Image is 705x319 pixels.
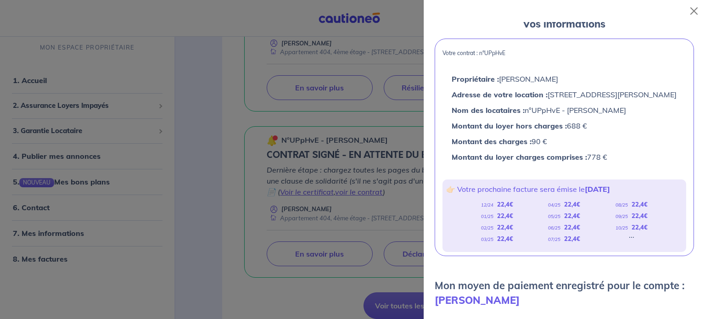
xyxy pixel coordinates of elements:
em: 12/24 [481,202,493,208]
strong: Propriétaire : [452,74,499,84]
strong: 22,4 € [497,212,513,219]
strong: 22,4 € [564,212,580,219]
strong: Montant du loyer hors charges : [452,121,567,130]
strong: 22,4 € [564,201,580,208]
p: n°UPpHvE - [PERSON_NAME] [452,104,677,116]
em: 10/25 [615,225,628,231]
em: 05/25 [548,213,560,219]
strong: 22,4 € [497,224,513,231]
strong: Adresse de votre location : [452,90,548,99]
strong: Montant des charges : [452,137,532,146]
em: 08/25 [615,202,628,208]
em: 07/25 [548,236,560,242]
strong: Nom des locataires : [452,106,525,115]
p: [PERSON_NAME] [452,73,677,85]
p: Mon moyen de paiement enregistré pour le compte : [435,278,694,308]
p: 688 € [452,120,677,132]
strong: 22,4 € [564,224,580,231]
strong: 22,4 € [632,224,648,231]
strong: Montant du loyer charges comprises : [452,152,587,162]
em: 06/25 [548,225,560,231]
strong: 22,4 € [497,201,513,208]
strong: [PERSON_NAME] [435,294,520,307]
p: 778 € [452,151,677,163]
em: 04/25 [548,202,560,208]
em: 09/25 [615,213,628,219]
p: 👉🏻 Votre prochaine facture sera émise le [446,183,683,195]
em: 01/25 [481,213,493,219]
button: Close [687,4,701,18]
div: ... [629,233,634,245]
em: 03/25 [481,236,493,242]
strong: 22,4 € [632,212,648,219]
strong: Vos informations [523,17,605,30]
p: 90 € [452,135,677,147]
strong: 22,4 € [497,235,513,242]
strong: 22,4 € [632,201,648,208]
p: Votre contrat : n°UPpHvE [442,50,686,56]
strong: 22,4 € [564,235,580,242]
p: [STREET_ADDRESS][PERSON_NAME] [452,89,677,101]
em: 02/25 [481,225,493,231]
strong: [DATE] [585,185,610,194]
